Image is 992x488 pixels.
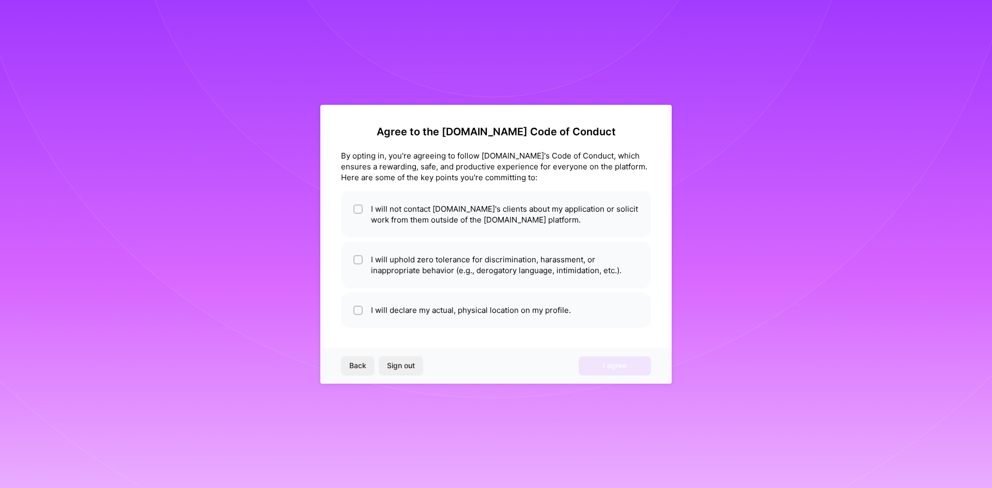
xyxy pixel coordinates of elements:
li: I will uphold zero tolerance for discrimination, harassment, or inappropriate behavior (e.g., der... [341,242,651,288]
h2: Agree to the [DOMAIN_NAME] Code of Conduct [341,125,651,138]
button: Sign out [379,356,423,375]
li: I will declare my actual, physical location on my profile. [341,292,651,328]
div: By opting in, you're agreeing to follow [DOMAIN_NAME]'s Code of Conduct, which ensures a rewardin... [341,150,651,183]
span: Back [349,360,366,371]
button: Back [341,356,375,375]
span: Sign out [387,360,415,371]
li: I will not contact [DOMAIN_NAME]'s clients about my application or solicit work from them outside... [341,191,651,238]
